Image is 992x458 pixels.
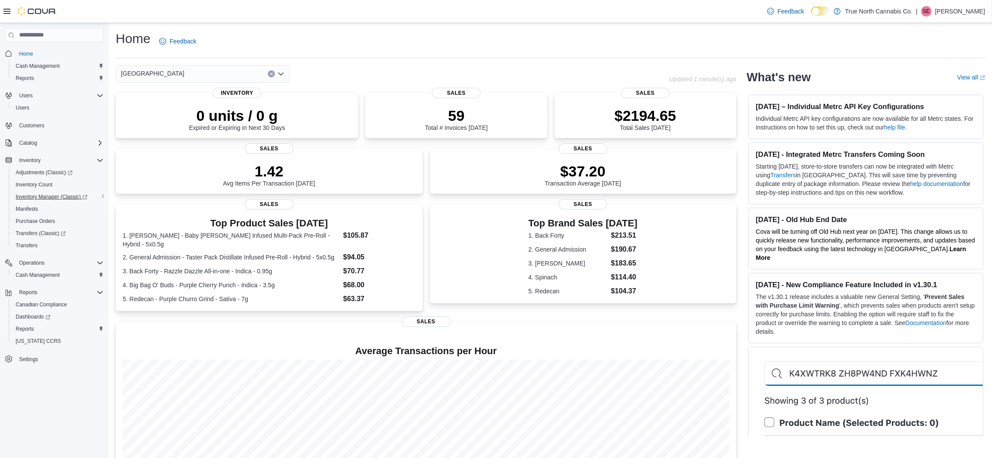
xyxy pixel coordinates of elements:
span: Customers [19,122,44,129]
button: Home [2,47,107,60]
span: Catalog [16,138,104,148]
p: 59 [425,107,488,124]
button: Operations [16,258,48,268]
span: Cash Management [12,270,104,280]
span: Sales [621,88,670,98]
button: Users [2,90,107,102]
span: Inventory Manager (Classic) [12,192,104,202]
a: Reports [12,324,37,334]
a: Reports [12,73,37,83]
div: Total # Invoices [DATE] [425,107,488,131]
a: Users [12,103,33,113]
span: Transfers (Classic) [16,230,66,237]
div: Total Sales [DATE] [615,107,676,131]
span: Settings [16,353,104,364]
button: Open list of options [277,70,284,77]
span: Canadian Compliance [12,299,104,310]
a: Home [16,49,37,59]
a: Dashboards [12,312,54,322]
dt: 5. Redecan - Purple Churro Grind - Sativa - 7g [123,295,340,303]
a: Adjustments (Classic) [9,166,107,179]
a: View allExternal link [957,74,985,81]
h4: Average Transactions per Hour [123,346,729,356]
p: True North Cannabis Co. [845,6,912,17]
a: Adjustments (Classic) [12,167,76,178]
p: $2194.65 [615,107,676,124]
dt: 1. [PERSON_NAME] - Baby [PERSON_NAME] Infused Multi-Pack Pre-Roll - Hybrid - 5x0.5g [123,231,340,249]
dt: 4. Spinach [528,273,608,282]
div: Transaction Average [DATE] [544,163,621,187]
div: Avg Items Per Transaction [DATE] [223,163,315,187]
button: Purchase Orders [9,215,107,227]
strong: Prevent Sales with Purchase Limit Warning [756,293,965,309]
a: Cash Management [12,61,63,71]
span: Sales [558,143,607,154]
h3: [DATE] – Individual Metrc API Key Configurations [756,102,976,111]
span: SE [923,6,930,17]
button: Settings [2,352,107,365]
span: Purchase Orders [16,218,55,225]
p: $37.20 [544,163,621,180]
h3: [DATE] - Integrated Metrc Transfers Coming Soon [756,150,976,159]
button: Reports [9,72,107,84]
span: Cova will be turning off Old Hub next year on [DATE]. This change allows us to quickly release ne... [756,228,975,252]
a: Learn More [756,246,966,261]
dd: $105.87 [343,230,415,241]
a: Manifests [12,204,41,214]
span: Cash Management [12,61,104,71]
button: Operations [2,257,107,269]
span: Users [16,90,104,101]
span: Users [16,104,29,111]
span: Canadian Compliance [16,301,67,308]
span: Feedback [778,7,804,16]
span: Feedback [170,37,196,46]
span: Sales [558,199,607,209]
div: Expired or Expiring in Next 30 Days [189,107,285,131]
button: Manifests [9,203,107,215]
a: Transfers (Classic) [12,228,69,239]
dd: $63.37 [343,294,415,304]
button: Reports [16,287,41,298]
a: [US_STATE] CCRS [12,336,64,346]
dt: 1. Back Forty [528,231,608,240]
a: Settings [16,354,41,365]
button: Cash Management [9,60,107,72]
dt: 2. General Admission [528,245,608,254]
span: Inventory [19,157,40,164]
a: Canadian Compliance [12,299,70,310]
dt: 5. Redecan [528,287,608,295]
svg: External link [980,75,985,80]
button: Transfers [9,239,107,252]
dd: $68.00 [343,280,415,290]
span: Reports [12,73,104,83]
p: | [916,6,918,17]
p: Updated 1 minute(s) ago [669,76,736,83]
span: Cash Management [16,63,60,70]
a: Inventory Manager (Classic) [12,192,91,202]
button: Users [9,102,107,114]
a: Dashboards [9,311,107,323]
dd: $94.05 [343,252,415,262]
span: Inventory Count [12,179,104,190]
span: Adjustments (Classic) [12,167,104,178]
span: Reports [16,287,104,298]
button: Inventory Count [9,179,107,191]
p: Individual Metrc API key configurations are now available for all Metrc states. For instructions ... [756,114,976,132]
span: Dashboards [12,312,104,322]
button: [US_STATE] CCRS [9,335,107,347]
span: Transfers (Classic) [12,228,104,239]
dt: 2. General Admission - Taster Pack Distillate Infused Pre-Roll - Hybrid - 5x0.5g [123,253,340,262]
dt: 3. Back Forty - Razzle Dazzle All-in-one - Indica - 0.95g [123,267,340,275]
h2: What's new [747,70,811,84]
h1: Home [116,30,150,47]
span: Customers [16,120,104,131]
span: Sales [432,88,481,98]
h3: Top Brand Sales [DATE] [528,218,638,229]
span: Users [19,92,33,99]
dd: $114.40 [611,272,638,282]
a: Transfers [12,240,41,251]
span: Inventory Count [16,181,53,188]
button: Canadian Compliance [9,299,107,311]
span: Cash Management [16,272,60,279]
